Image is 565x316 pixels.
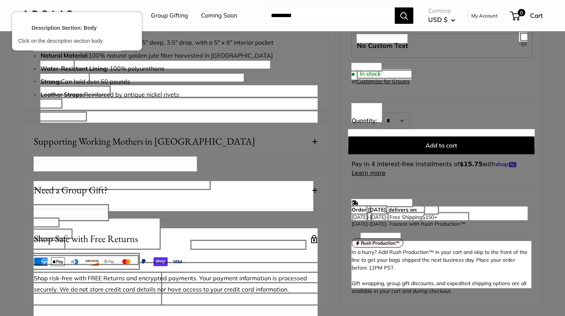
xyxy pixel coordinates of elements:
[32,25,97,31] div: Description Section: Body
[151,10,188,21] a: Group Gifting
[471,11,498,20] a: My Account
[428,6,455,16] span: Currency
[530,12,543,19] span: Cart
[428,14,455,26] button: USD $
[102,10,138,21] a: Market Bags
[511,10,543,22] a: 0 Cart
[18,23,26,33] div: <
[395,7,413,24] button: Search
[428,16,448,23] span: USD $
[201,10,237,21] a: Coming Soon
[22,10,72,21] img: Apolis
[518,9,525,16] span: 0
[18,38,136,44] div: Click on the description section body.
[265,7,395,24] input: Search...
